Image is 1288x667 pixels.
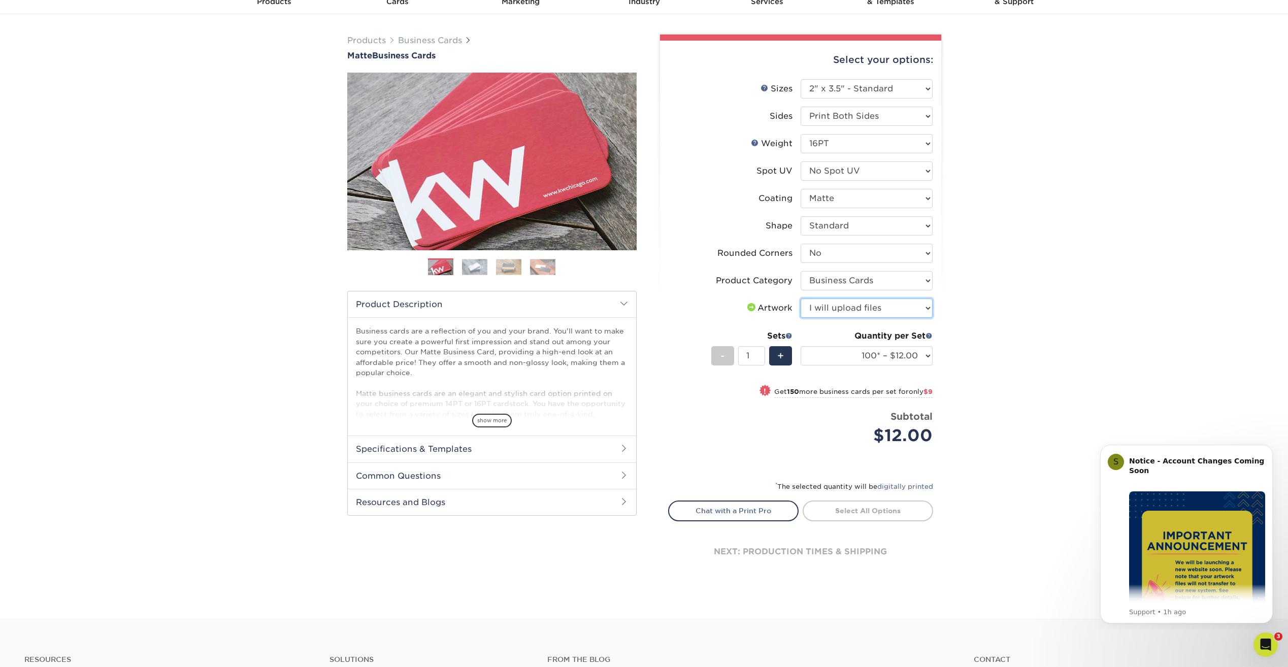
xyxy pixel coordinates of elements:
div: Spot UV [756,165,792,177]
div: Sizes [761,83,792,95]
div: Coating [758,192,792,205]
img: Business Cards 01 [428,255,453,280]
strong: 150 [787,388,799,395]
a: MatteBusiness Cards [347,51,637,60]
span: show more [472,414,512,427]
iframe: Intercom notifications message [1085,436,1288,629]
div: Artwork [745,302,792,314]
h2: Product Description [348,291,636,317]
div: Weight [751,138,792,150]
a: Products [347,36,386,45]
a: Contact [974,655,1264,664]
h4: Resources [24,655,314,664]
span: only [909,388,933,395]
span: ! [764,386,766,396]
h1: Business Cards [347,51,637,60]
a: Business Cards [398,36,462,45]
div: next: production times & shipping [668,521,933,582]
h4: From the Blog [547,655,947,664]
a: digitally printed [877,483,933,490]
img: Matte 01 [347,17,637,306]
img: Business Cards 04 [530,259,555,275]
span: $9 [923,388,933,395]
img: Business Cards 02 [462,259,487,275]
h2: Resources and Blogs [348,489,636,515]
a: Chat with a Print Pro [668,501,799,521]
div: $12.00 [808,423,933,448]
p: Business cards are a reflection of you and your brand. You'll want to make sure you create a powe... [356,326,628,471]
div: Sides [770,110,792,122]
span: Matte [347,51,372,60]
div: Product Category [716,275,792,287]
div: Rounded Corners [717,247,792,259]
h4: Solutions [329,655,532,664]
small: The selected quantity will be [775,483,933,490]
small: Get more business cards per set for [774,388,933,398]
div: Quantity per Set [801,330,933,342]
strong: Subtotal [890,411,933,422]
h2: Specifications & Templates [348,436,636,462]
span: + [777,348,784,363]
h2: Common Questions [348,462,636,489]
a: Select All Options [803,501,933,521]
img: Business Cards 03 [496,259,521,275]
div: Shape [766,220,792,232]
span: 3 [1274,632,1282,641]
div: Sets [711,330,792,342]
div: Select your options: [668,41,933,79]
iframe: Intercom live chat [1253,632,1278,657]
span: - [720,348,725,363]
